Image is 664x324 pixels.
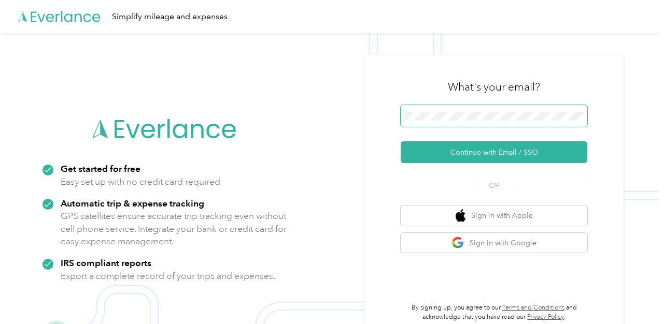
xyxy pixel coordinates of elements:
[401,233,587,253] button: google logoSign in with Google
[527,313,564,321] a: Privacy Policy
[502,304,564,312] a: Terms and Conditions
[401,141,587,163] button: Continue with Email / SSO
[112,10,228,23] div: Simplify mileage and expenses
[61,210,287,248] p: GPS satellites ensure accurate trip tracking even without cell phone service. Integrate your bank...
[456,209,466,222] img: apple logo
[448,80,540,94] h3: What's your email?
[401,303,587,321] p: By signing up, you agree to our and acknowledge that you have read our .
[451,237,464,249] img: google logo
[61,163,140,174] strong: Get started for free
[61,175,220,188] p: Easy set up with no credit card required
[61,198,204,209] strong: Automatic trip & expense tracking
[476,180,512,191] span: OR
[61,257,151,268] strong: IRS compliant reports
[401,205,587,226] button: apple logoSign in with Apple
[61,270,275,283] p: Export a complete record of your trips and expenses.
